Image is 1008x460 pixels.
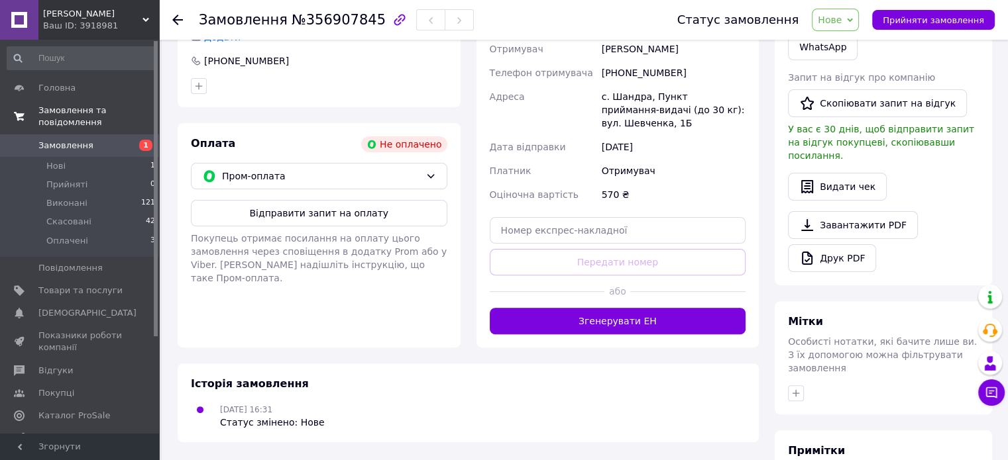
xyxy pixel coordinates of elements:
[490,68,593,78] span: Телефон отримувача
[788,244,876,272] a: Друк PDF
[222,169,420,183] span: Пром-оплата
[38,410,110,422] span: Каталог ProSale
[38,82,76,94] span: Головна
[38,307,137,319] span: [DEMOGRAPHIC_DATA]
[788,89,967,117] button: Скопіювати запит на відгук
[38,432,84,444] span: Аналітика
[38,365,73,377] span: Відгуки
[361,136,447,152] div: Не оплачено
[599,61,748,85] div: [PHONE_NUMBER]
[203,54,290,68] div: [PHONE_NUMBER]
[490,142,566,152] span: Дата відправки
[788,444,845,457] span: Примітки
[38,330,123,353] span: Показники роботи компанії
[788,34,858,60] a: WhatsApp
[599,159,748,183] div: Отримувач
[788,315,823,328] span: Мітки
[191,137,235,150] span: Оплата
[38,262,103,274] span: Повідомлення
[191,377,309,390] span: Історія замовлення
[38,285,123,297] span: Товари та послуги
[599,183,748,207] div: 570 ₴
[818,15,842,25] span: Нове
[46,235,88,247] span: Оплачені
[599,85,748,135] div: с. Шандра, Пункт приймання-видачі (до 30 кг): вул. Шевченка, 1Б
[599,135,748,159] div: [DATE]
[788,124,974,161] span: У вас є 30 днів, щоб відправити запит на відгук покупцеві, скопіювавши посилання.
[191,233,447,283] span: Покупець отримає посилання на оплату цього замовлення через сповіщення в додатку Prom або у Viber...
[883,15,984,25] span: Прийняти замовлення
[191,200,447,226] button: Відправити запит на оплату
[46,216,91,228] span: Скасовані
[220,405,272,414] span: [DATE] 16:31
[43,20,159,32] div: Ваш ID: 3918981
[490,91,525,102] span: Адреса
[38,105,159,128] span: Замовлення та повідомлення
[490,217,746,244] input: Номер експрес-накладної
[220,416,325,429] div: Статус змінено: Нове
[172,13,183,26] div: Повернутися назад
[199,12,288,28] span: Замовлення
[43,8,142,20] span: Пуріна Маркет
[788,72,935,83] span: Запит на відгук про компанію
[38,140,93,152] span: Замовлення
[978,379,1005,406] button: Чат з покупцем
[141,197,155,209] span: 121
[490,44,543,54] span: Отримувач
[46,179,87,191] span: Прийняті
[677,13,799,26] div: Статус замовлення
[604,285,630,298] span: або
[490,308,746,334] button: Згенерувати ЕН
[599,37,748,61] div: [PERSON_NAME]
[490,189,579,200] span: Оціночна вартість
[150,179,155,191] span: 0
[788,336,977,373] span: Особисті нотатки, які бачите лише ви. З їх допомогою можна фільтрувати замовлення
[139,140,152,151] span: 1
[38,387,74,399] span: Покупці
[292,12,386,28] span: №356907845
[7,46,156,70] input: Пошук
[46,160,66,172] span: Нові
[204,32,241,42] span: Додати
[872,10,995,30] button: Прийняти замовлення
[788,211,918,239] a: Завантажити PDF
[146,216,155,228] span: 42
[490,165,532,176] span: Платник
[150,160,155,172] span: 1
[150,235,155,247] span: 3
[46,197,87,209] span: Виконані
[788,173,887,201] button: Видати чек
